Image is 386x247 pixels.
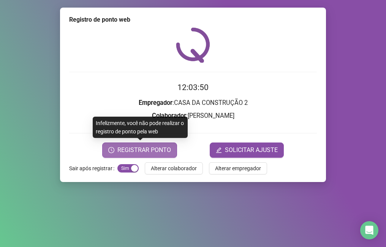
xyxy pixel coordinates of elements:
[117,146,171,155] span: REGISTRAR PONTO
[108,147,114,153] span: clock-circle
[69,162,117,174] label: Sair após registrar
[176,27,210,63] img: QRPoint
[69,111,317,121] h3: : [PERSON_NAME]
[216,147,222,153] span: edit
[151,164,197,173] span: Alterar colaborador
[360,221,378,239] div: Open Intercom Messenger
[215,164,261,173] span: Alterar empregador
[145,162,203,174] button: Alterar colaborador
[225,146,278,155] span: SOLICITAR AJUSTE
[93,117,188,138] div: Infelizmente, você não pode realizar o registro de ponto pela web
[69,98,317,108] h3: : CASA DA CONSTRUÇÃO 2
[209,162,267,174] button: Alterar empregador
[210,142,284,158] button: editSOLICITAR AJUSTE
[69,15,317,24] div: Registro de ponto web
[139,99,172,106] strong: Empregador
[102,142,177,158] button: REGISTRAR PONTO
[152,112,186,119] strong: Colaborador
[177,83,209,92] time: 12:03:50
